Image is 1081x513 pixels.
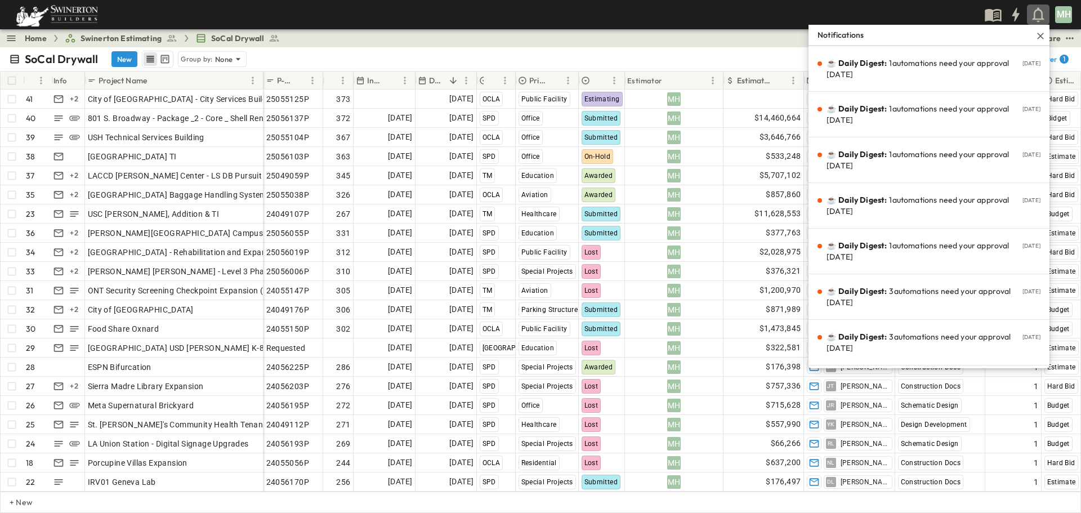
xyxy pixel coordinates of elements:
[808,137,1049,183] a: ☕️Daily Digest:1automations need your approval [DATE][DATE]
[26,266,35,277] p: 33
[459,74,473,87] button: Menu
[88,266,351,277] span: [PERSON_NAME] [PERSON_NAME] - Level 3 Phase 1: Drywall & Framing
[68,92,81,106] div: + 2
[26,285,33,296] p: 31
[667,341,681,355] div: MH
[26,362,35,373] p: 28
[68,380,81,393] div: + 2
[483,172,493,180] span: TM
[447,74,459,87] button: Sort
[808,320,1049,365] a: ☕️Daily Digest:3automations need your approval [DATE][DATE]
[584,344,598,352] span: Lost
[26,93,33,105] p: 41
[483,382,496,390] span: SPD
[388,303,412,316] span: [DATE]
[760,322,801,335] span: $1,473,845
[23,72,51,90] div: #
[181,53,213,65] p: Group by:
[1047,210,1070,218] span: Budget
[388,207,412,220] span: [DATE]
[521,172,555,180] span: Education
[449,246,474,258] span: [DATE]
[88,304,194,315] span: City of [GEOGRAPHIC_DATA]
[266,342,306,354] span: Requested
[211,33,264,44] span: SoCal Drywall
[266,266,310,277] span: 25056006P
[827,240,1016,262] p: ☕️ 1 automations need your approval [DATE]
[388,380,412,392] span: [DATE]
[195,33,280,44] a: SoCal Drywall
[26,247,35,258] p: 34
[521,344,555,352] span: Education
[838,195,887,205] span: Daily Digest:
[449,226,474,239] span: [DATE]
[483,344,551,352] span: [GEOGRAPHIC_DATA]
[1055,6,1072,23] div: MH
[336,266,350,277] span: 310
[667,207,681,221] div: MH
[398,74,412,87] button: Menu
[386,74,398,87] button: Sort
[901,382,961,390] span: Construction Docs
[483,267,496,275] span: SPD
[483,133,501,141] span: OCLA
[449,169,474,182] span: [DATE]
[388,360,412,373] span: [DATE]
[1047,267,1076,275] span: Estimate
[336,362,350,373] span: 286
[521,95,568,103] span: Public Facility
[808,92,1049,137] a: ☕️Daily Digest:1automations need your approval [DATE][DATE]
[88,170,262,181] span: LACCD [PERSON_NAME] Center - LS DB Pursuit
[1047,95,1075,103] span: Hard Bid
[449,111,474,124] span: [DATE]
[449,303,474,316] span: [DATE]
[266,113,310,124] span: 25056137P
[607,74,621,87] button: Menu
[498,74,512,87] button: Menu
[88,113,292,124] span: 801 S. Broadway - Package _2 - Core _ Shell Renovation
[25,33,287,44] nav: breadcrumbs
[483,95,501,103] span: OCLA
[1047,114,1067,122] span: Bidget
[99,75,147,86] p: Project Name
[1047,133,1075,141] span: Hard Bid
[266,285,310,296] span: 24055147P
[266,189,310,200] span: 25055038P
[26,304,35,315] p: 32
[26,113,35,124] p: 40
[388,265,412,278] span: [DATE]
[483,306,493,314] span: TM
[706,74,720,87] button: Menu
[25,51,98,67] p: SoCal Drywall
[521,153,540,160] span: Office
[88,132,204,143] span: USH Technical Services Building
[808,365,1049,411] a: ☕️Daily Digest:3automations need your approval [DATE][DATE]
[561,74,575,87] button: Menu
[1047,287,1076,295] span: Estimate
[667,265,681,278] div: MH
[449,150,474,163] span: [DATE]
[336,151,350,162] span: 363
[88,227,414,239] span: [PERSON_NAME][GEOGRAPHIC_DATA] Campus Expansion - Phase 2 (Levels 3 & 4 ONLY)
[28,74,40,87] button: Sort
[827,331,1016,354] p: ☕️ 3 automations need your approval [DATE]
[521,402,540,409] span: Office
[336,227,350,239] span: 331
[111,51,137,67] button: New
[838,149,887,159] span: Daily Digest:
[26,170,34,181] p: 37
[483,114,496,122] span: SPD
[584,267,598,275] span: Lost
[266,208,310,220] span: 24049107P
[584,153,611,160] span: On-Hold
[26,400,35,411] p: 26
[667,150,681,163] div: MH
[306,74,319,87] button: Menu
[1047,363,1076,371] span: Estimate
[26,227,35,239] p: 36
[584,382,598,390] span: Lost
[266,132,310,143] span: 25055104P
[68,188,81,202] div: + 2
[388,111,412,124] span: [DATE]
